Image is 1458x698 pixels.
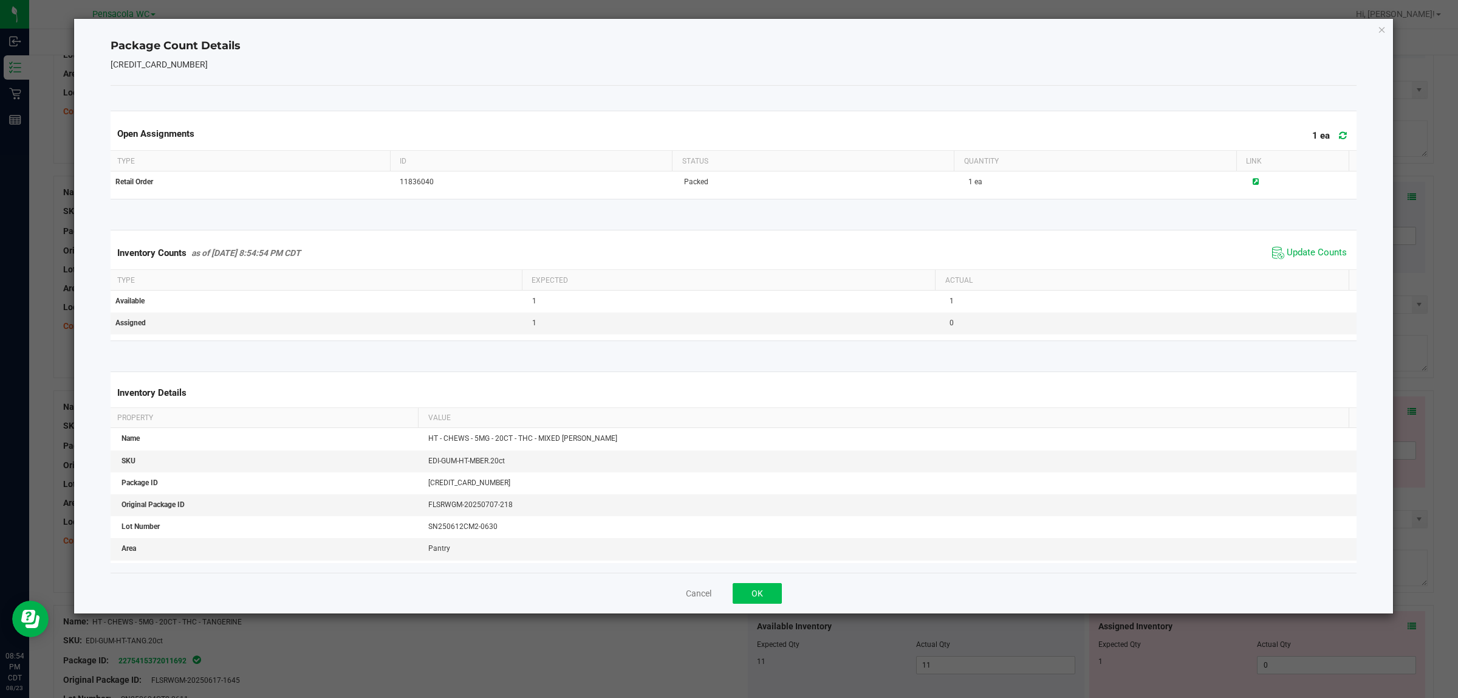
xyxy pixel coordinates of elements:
[117,157,135,165] span: Type
[974,178,982,186] span: ea
[400,178,434,186] span: 11836040
[122,500,185,509] span: Original Package ID
[122,544,136,553] span: Area
[1312,130,1318,141] span: 1
[428,500,513,509] span: FLSRWGM-20250707-218
[117,387,187,398] span: Inventory Details
[115,297,145,305] span: Available
[428,434,617,443] span: HT - CHEWS - 5MG - 20CT - THC - MIXED [PERSON_NAME]
[122,457,135,465] span: SKU
[532,297,536,305] span: 1
[428,457,505,465] span: EDI-GUM-HT-MBER.20ct
[968,178,973,186] span: 1
[122,522,160,531] span: Lot Number
[111,38,1357,54] h4: Package Count Details
[1246,157,1262,165] span: Link
[428,522,498,531] span: SN250612CM2-0630
[115,178,153,186] span: Retail Order
[964,157,999,165] span: Quantity
[428,413,451,422] span: Value
[122,479,158,487] span: Package ID
[117,128,194,139] span: Open Assignments
[532,276,568,285] span: Expected
[191,248,301,258] span: as of [DATE] 8:54:54 PM CDT
[950,319,954,327] span: 0
[1378,22,1386,36] button: Close
[532,319,536,327] span: 1
[115,319,146,327] span: Assigned
[684,178,708,186] span: Packed
[428,544,450,553] span: Pantry
[117,413,153,422] span: Property
[950,297,954,305] span: 1
[1320,130,1330,141] span: ea
[400,157,406,165] span: ID
[945,276,973,285] span: Actual
[428,479,510,487] span: [CREDIT_CARD_NUMBER]
[117,276,135,285] span: Type
[1287,247,1347,259] span: Update Counts
[122,434,140,443] span: Name
[733,583,782,604] button: OK
[12,601,49,637] iframe: Resource center
[111,60,1357,69] h5: [CREDIT_CARD_NUMBER]
[117,247,187,258] span: Inventory Counts
[686,587,711,600] button: Cancel
[682,157,708,165] span: Status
